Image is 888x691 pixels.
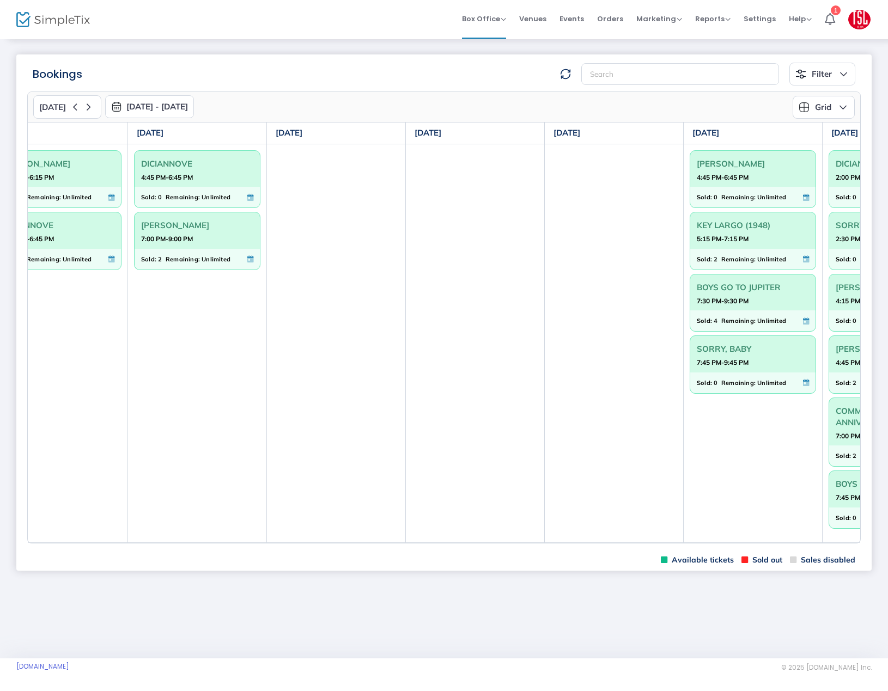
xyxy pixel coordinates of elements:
span: [PERSON_NAME] [697,155,809,172]
strong: 2:00 PM-4:00 PM [836,170,887,184]
span: 0 [158,191,162,203]
span: 0 [853,315,856,327]
span: [DATE] [39,102,66,112]
span: Remaining: [166,253,200,265]
span: Sold: [697,315,712,327]
th: [DATE] [545,123,684,144]
a: [DOMAIN_NAME] [16,662,69,671]
img: monthly [111,101,122,112]
span: 4 [714,315,717,327]
span: Sales disabled [790,555,855,565]
span: Venues [519,5,546,33]
div: 1 [831,5,841,15]
span: Unlimited [202,191,230,203]
strong: 2:30 PM-4:30 PM [836,232,887,246]
span: DICIANNOVE [2,217,114,234]
span: Sold: [836,253,851,265]
span: 0 [714,377,717,389]
span: Remaining: [27,253,61,265]
span: © 2025 [DOMAIN_NAME] Inc. [781,663,872,672]
strong: 4:15 PM-6:15 PM [2,170,54,184]
span: Orders [597,5,623,33]
strong: 7:30 PM-9:30 PM [697,294,749,308]
span: Marketing [636,14,682,24]
strong: 7:00 PM-9:00 PM [836,429,887,443]
span: Sold: [836,377,851,389]
span: Unlimited [757,253,786,265]
span: Settings [744,5,776,33]
span: Sold: [836,191,851,203]
span: Sold: [836,512,851,524]
span: Remaining: [721,315,756,327]
th: [DATE] [406,123,545,144]
span: Sold: [141,253,156,265]
span: Sold: [836,450,851,462]
span: Remaining: [721,377,756,389]
span: 0 [853,253,856,265]
strong: 4:15 PM-6:15 PM [836,294,887,308]
span: 2 [853,450,856,462]
span: Sold: [697,377,712,389]
input: Search [581,63,779,85]
img: filter [795,69,806,80]
span: Unlimited [202,253,230,265]
span: Remaining: [721,253,756,265]
img: refresh-data [560,69,571,80]
button: [DATE] - [DATE] [105,95,194,118]
span: Unlimited [757,377,786,389]
span: Remaining: [27,191,61,203]
strong: 5:15 PM-7:15 PM [697,232,749,246]
span: Sold: [141,191,156,203]
span: Sold out [741,555,782,565]
m-panel-title: Bookings [33,66,82,82]
span: Unlimited [757,315,786,327]
strong: 4:45 PM-6:45 PM [2,232,54,246]
span: Events [559,5,584,33]
span: SORRY, BABY [697,340,809,357]
span: Help [789,14,812,24]
strong: 4:45 PM-6:45 PM [141,170,193,184]
span: Sold: [697,191,712,203]
button: Grid [793,96,855,119]
span: 0 [714,191,717,203]
span: BOYS GO TO JUPITER [697,279,809,296]
strong: 4:45 PM-6:45 PM [836,356,887,369]
span: KEY LARGO (1948) [697,217,809,234]
strong: 7:45 PM-9:45 PM [697,356,749,369]
img: grid [799,102,810,113]
span: 2 [714,253,717,265]
strong: 4:45 PM-6:45 PM [697,170,749,184]
span: DICIANNOVE [141,155,253,172]
span: [PERSON_NAME] [141,217,253,234]
th: [DATE] [267,123,406,144]
span: Box Office [462,14,506,24]
span: Reports [695,14,731,24]
strong: 7:00 PM-9:00 PM [141,232,193,246]
span: Remaining: [721,191,756,203]
button: [DATE] [33,95,101,119]
span: Sold: [836,315,851,327]
span: 2 [853,377,856,389]
strong: 7:45 PM-9:45 PM [836,491,887,504]
span: 2 [158,253,162,265]
span: Available tickets [661,555,734,565]
span: Unlimited [63,253,92,265]
button: Filter [789,63,855,85]
span: Unlimited [63,191,92,203]
span: Sold: [697,253,712,265]
span: Remaining: [166,191,200,203]
span: 0 [853,191,856,203]
th: [DATE] [128,123,267,144]
th: [DATE] [684,123,823,144]
span: [PERSON_NAME] [2,155,114,172]
span: 0 [853,512,856,524]
span: Unlimited [757,191,786,203]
